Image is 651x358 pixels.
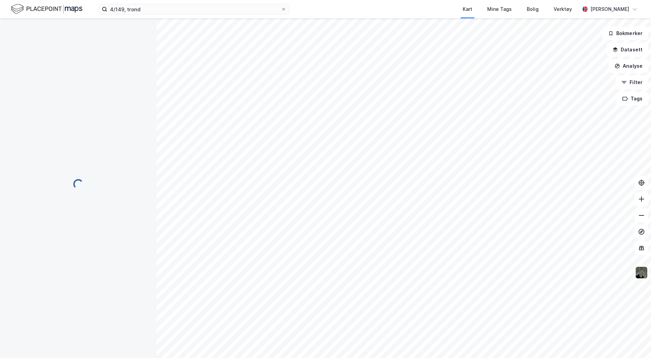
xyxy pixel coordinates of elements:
[590,5,629,13] div: [PERSON_NAME]
[635,266,648,279] img: 9k=
[11,3,82,15] img: logo.f888ab2527a4732fd821a326f86c7f29.svg
[602,27,648,40] button: Bokmerker
[554,5,572,13] div: Verktøy
[616,76,648,89] button: Filter
[107,4,281,14] input: Søk på adresse, matrikkel, gårdeiere, leietakere eller personer
[487,5,512,13] div: Mine Tags
[73,179,84,190] img: spinner.a6d8c91a73a9ac5275cf975e30b51cfb.svg
[617,325,651,358] div: Kontrollprogram for chat
[607,43,648,56] button: Datasett
[609,59,648,73] button: Analyse
[617,92,648,105] button: Tags
[527,5,539,13] div: Bolig
[463,5,472,13] div: Kart
[617,325,651,358] iframe: Chat Widget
